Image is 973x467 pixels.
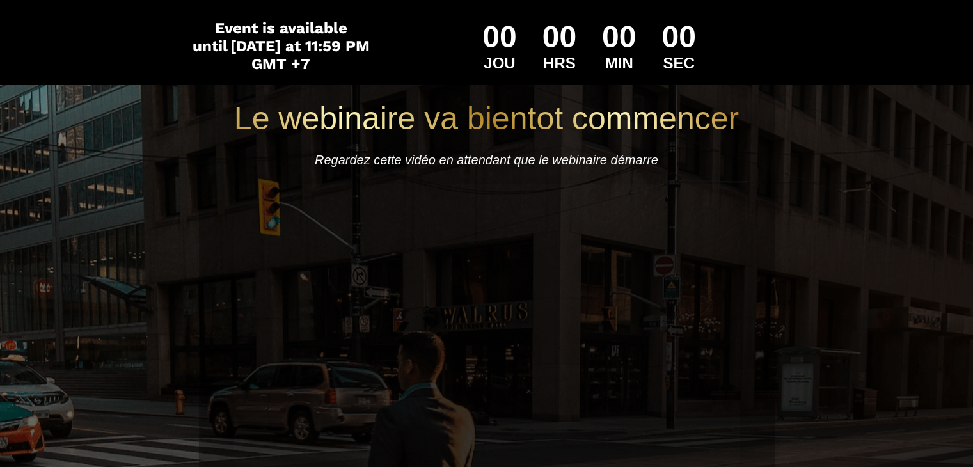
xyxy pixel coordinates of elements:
span: Event is available until [193,19,347,55]
div: 00 [661,19,695,54]
div: JOU [482,54,516,72]
div: SEC [661,54,695,72]
div: HRS [542,54,576,72]
div: 00 [602,19,636,54]
div: MIN [602,54,636,72]
i: Regardez cette vidéo en attendant que le webinaire démarre [315,153,658,168]
h2: Le webinaire va bientot commencer [234,93,740,143]
div: 00 [542,19,576,54]
span: [DATE] at 11:59 PM GMT +7 [230,37,370,73]
div: 00 [482,19,516,54]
